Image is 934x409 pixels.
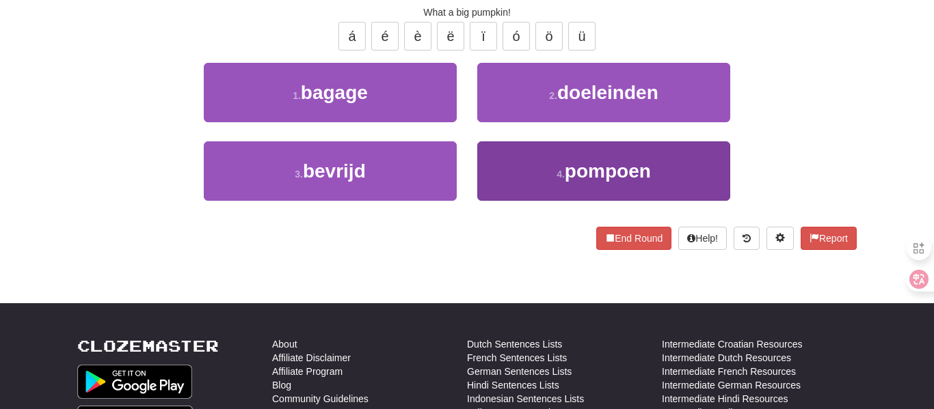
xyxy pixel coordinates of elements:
a: Affiliate Program [272,365,343,378]
button: 1.bagage [204,63,457,122]
a: Intermediate Dutch Resources [662,351,791,365]
button: á [338,22,366,51]
a: Indonesian Sentences Lists [467,392,584,406]
button: 2.doeleinden [477,63,730,122]
span: pompoen [565,160,651,182]
a: Intermediate French Resources [662,365,796,378]
a: Affiliate Disclaimer [272,351,351,365]
button: 4.pompoen [477,141,730,201]
a: German Sentences Lists [467,365,572,378]
a: Intermediate Hindi Resources [662,392,788,406]
button: ö [535,22,563,51]
button: ï [470,22,497,51]
button: ü [568,22,596,51]
button: è [404,22,431,51]
span: bagage [301,82,368,103]
button: Round history (alt+y) [734,227,760,250]
a: About [272,337,297,351]
button: é [371,22,399,51]
img: Get it on Google Play [77,365,192,399]
button: ë [437,22,464,51]
a: Intermediate Croatian Resources [662,337,802,351]
button: 3.bevrijd [204,141,457,201]
span: doeleinden [557,82,658,103]
div: What a big pumpkin! [77,5,857,19]
a: Community Guidelines [272,392,369,406]
button: Report [801,227,857,250]
button: Help! [678,227,727,250]
small: 2 . [549,90,557,101]
a: French Sentences Lists [467,351,567,365]
small: 4 . [557,169,565,180]
a: Clozemaster [77,337,219,354]
small: 3 . [295,169,303,180]
a: Hindi Sentences Lists [467,378,559,392]
a: Blog [272,378,291,392]
button: ó [503,22,530,51]
span: bevrijd [303,160,366,182]
a: Dutch Sentences Lists [467,337,562,351]
small: 1 . [293,90,301,101]
a: Intermediate German Resources [662,378,801,392]
button: End Round [596,227,671,250]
